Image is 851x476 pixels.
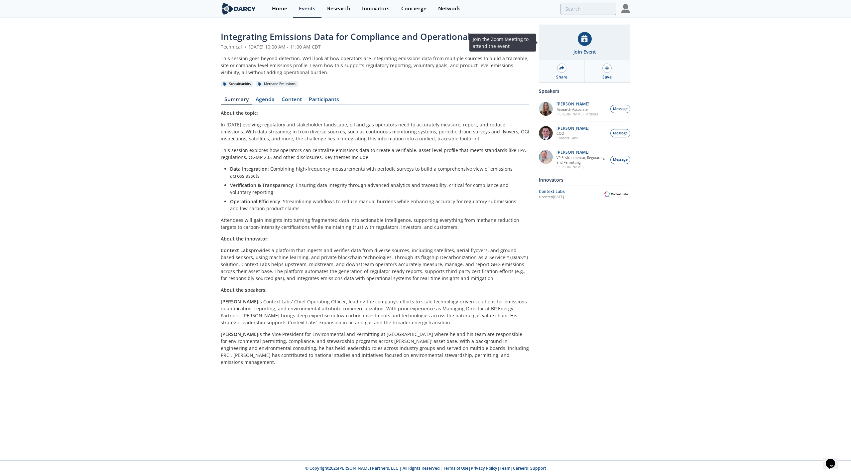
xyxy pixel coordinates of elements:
div: Network [438,6,460,11]
p: Research Associate [556,107,598,112]
img: 1e06ca1f-8078-4f37-88bf-70cc52a6e7bd [539,102,553,116]
a: Support [530,465,546,471]
img: Profile [621,4,630,13]
span: • [243,44,247,50]
span: Message [613,131,628,136]
p: [PERSON_NAME] [556,165,607,169]
input: Advanced Search [560,3,616,15]
a: Participants [305,97,342,105]
a: Summary [221,97,252,105]
strong: Verification & Transparency [230,182,293,188]
span: Message [613,157,628,162]
a: Context Labs Updated[DATE] Context Labs [539,188,630,200]
div: Methane Emissions [256,81,298,87]
strong: Operational Efficiency [230,198,280,205]
strong: [PERSON_NAME] [221,298,258,305]
a: Agenda [252,97,278,105]
strong: [PERSON_NAME] [221,331,258,337]
p: is Context Labs' Chief Operating Officer, leading the company’s efforts to scale technology-drive... [221,298,529,326]
span: Message [613,106,628,112]
img: Context Labs [602,190,630,198]
a: Terms of Use [443,465,468,471]
p: : [221,109,529,116]
p: [PERSON_NAME] [556,150,607,155]
p: provides a platform that ingests and verifies data from diverse sources, including satellites, ae... [221,247,529,282]
div: Speakers [539,85,630,97]
p: is the Vice President for Environmental and Permitting at [GEOGRAPHIC_DATA] where he and his team... [221,331,529,366]
button: Message [610,129,630,137]
img: 501ea5c4-0272-445a-a9c3-1e215b6764fd [539,126,553,140]
p: © Copyright 2025 [PERSON_NAME] Partners, LLC | All Rights Reserved | | | | | [180,465,671,471]
div: Research [327,6,350,11]
button: Message [610,105,630,113]
li: : Streamlining workflows to reduce manual burdens while enhancing accuracy for regulatory submiss... [230,198,525,212]
div: Innovators [539,174,630,186]
p: In [DATE] evolving regulatory and stakeholder landscape, oil and gas operators need to accurately... [221,121,529,142]
button: Message [610,156,630,164]
div: Home [272,6,287,11]
li: : Ensuring data integrity through advanced analytics and traceability, critical for compliance an... [230,182,525,196]
div: Context Labs [539,189,602,195]
p: This session explores how operators can centralize emissions data to create a verifiable, asset-l... [221,147,529,161]
strong: About the topic [221,110,257,116]
a: Privacy Policy [471,465,497,471]
img: ed2b4adb-f152-4947-b39b-7b15fa9ececc [539,150,553,164]
a: Careers [513,465,528,471]
p: [PERSON_NAME] Partners [556,112,598,116]
p: VP Environmental, Regulatory, and Permitting [556,155,607,165]
strong: About the speakers: [221,287,267,293]
span: Integrating Emissions Data for Compliance and Operational Action [221,31,499,43]
iframe: chat widget [823,449,844,469]
div: Technical [DATE] 10:00 AM - 11:00 AM CDT [221,43,529,50]
img: logo-wide.svg [221,3,257,15]
div: Sustainability [221,81,253,87]
div: Innovators [362,6,390,11]
div: This session goes beyond detection. We’ll look at how operators are integrating emissions data fr... [221,55,529,76]
div: Save [602,74,612,80]
p: [PERSON_NAME] [556,126,589,131]
a: Team [500,465,511,471]
strong: Context Labs [221,247,251,253]
div: Concierge [401,6,426,11]
p: COO [556,131,589,136]
div: Share [556,74,567,80]
div: Events [299,6,315,11]
p: Attendees will gain insights into turning fragmented data into actionable intelligence, supportin... [221,217,529,231]
li: : Combining high-frequency measurements with periodic surveys to build a comprehensive view of em... [230,165,525,179]
p: [PERSON_NAME] [556,102,598,106]
div: Join Event [573,48,596,55]
div: Updated [DATE] [539,195,602,200]
strong: About the innovator: [221,236,269,242]
p: Context Labs [556,136,589,140]
a: Content [278,97,305,105]
strong: Data Integration [230,166,268,172]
